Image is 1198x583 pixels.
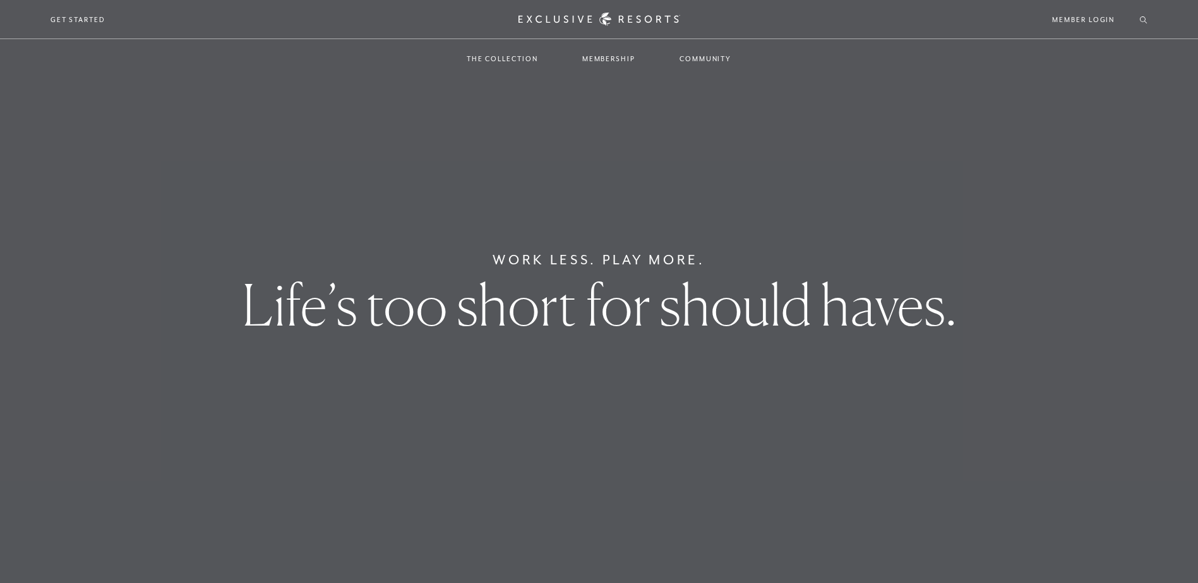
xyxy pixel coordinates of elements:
a: Community [667,40,744,77]
h6: Work Less. Play More. [493,250,705,270]
a: Member Login [1052,14,1115,25]
h1: Life’s too short for should haves. [242,276,957,333]
a: Membership [570,40,648,77]
a: Get Started [51,14,105,25]
a: The Collection [454,40,551,77]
